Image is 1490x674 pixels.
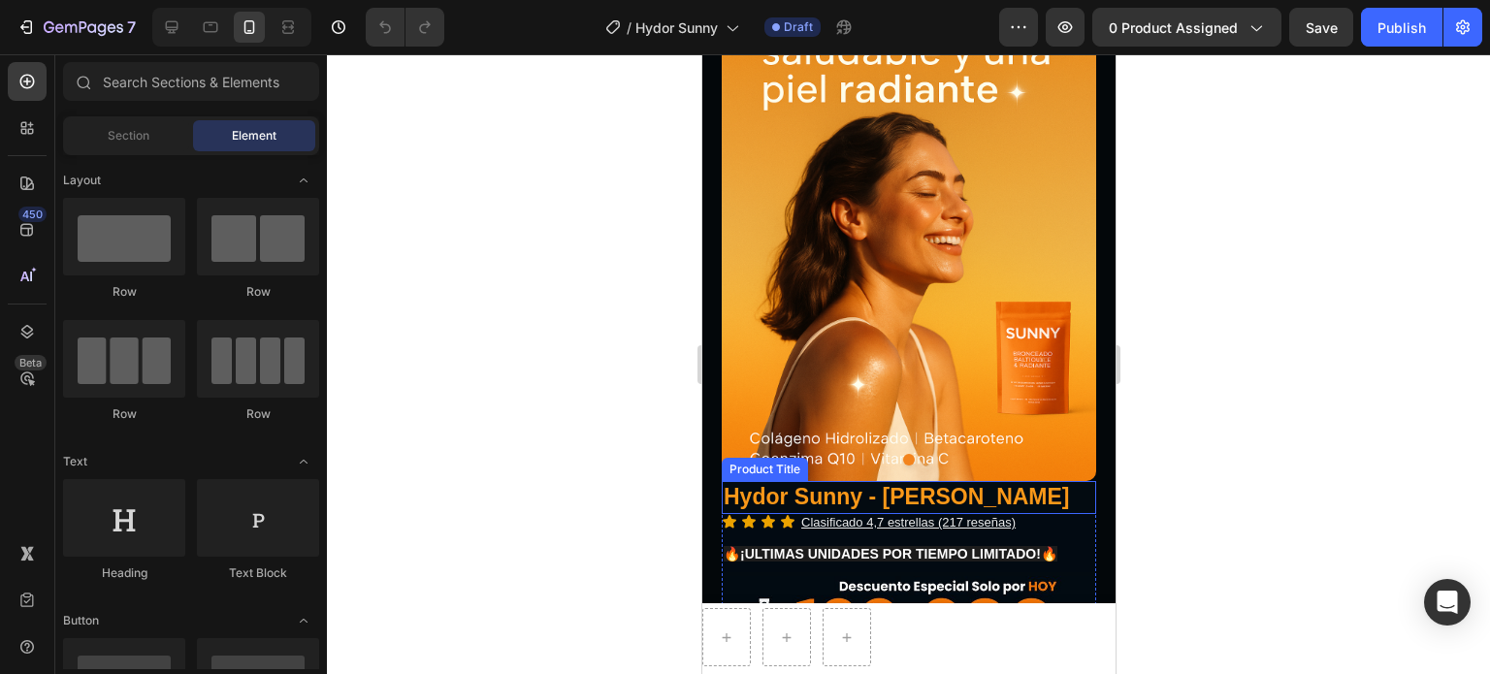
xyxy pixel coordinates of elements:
span: Button [63,612,99,629]
div: Row [63,283,185,301]
input: Search Sections & Elements [63,62,319,101]
button: Publish [1361,8,1442,47]
p: 7 [127,16,136,39]
span: Draft [784,18,813,36]
span: Element [232,127,276,144]
span: Hydor Sunny [635,17,718,38]
iframe: Design area [702,54,1116,674]
span: / [627,17,632,38]
div: 450 [18,207,47,222]
div: Row [197,405,319,423]
div: Row [63,405,185,423]
div: Undo/Redo [366,8,444,47]
span: 0 product assigned [1109,17,1238,38]
button: 0 product assigned [1092,8,1281,47]
span: Toggle open [288,165,319,196]
div: Beta [15,355,47,370]
div: Row [197,283,319,301]
span: Toggle open [288,605,319,636]
div: Heading [63,564,185,582]
div: Open Intercom Messenger [1424,579,1471,626]
span: Toggle open [288,446,319,477]
div: Text Block [197,564,319,582]
span: Section [108,127,149,144]
div: Publish [1377,17,1426,38]
button: 7 [8,8,145,47]
span: Save [1306,19,1338,36]
button: Save [1289,8,1353,47]
span: Text [63,453,87,470]
span: Layout [63,172,101,189]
